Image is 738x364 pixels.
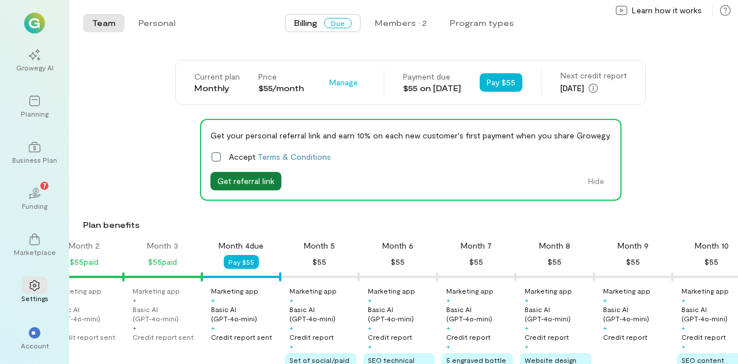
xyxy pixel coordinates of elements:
div: + [525,295,529,305]
div: Credit report [446,332,491,342]
div: + [368,295,372,305]
div: Credit report [368,332,412,342]
button: Manage [322,73,365,92]
div: Month 3 [147,240,178,252]
div: $55 [705,255,718,269]
span: Billing [294,17,317,29]
div: Month 10 [695,240,729,252]
a: Marketplace [14,224,55,266]
div: Price [258,71,304,82]
div: Month 7 [461,240,492,252]
div: + [211,323,215,332]
span: Learn how it works [632,5,702,16]
div: $55 [469,255,483,269]
div: $55 paid [70,255,99,269]
span: 7 [43,180,47,190]
div: + [603,295,607,305]
div: Get your personal referral link and earn 10% on each new customer's first payment when you share ... [210,129,611,141]
div: + [603,323,607,332]
button: Pay $55 [224,255,259,269]
div: + [289,323,293,332]
a: Terms & Conditions [258,152,331,162]
div: Settings [21,294,48,303]
button: Get referral link [210,172,281,190]
div: + [446,342,450,351]
div: + [211,295,215,305]
div: Month 2 [69,240,100,252]
div: + [525,323,529,332]
div: $55 paid [148,255,177,269]
div: $55 [312,255,326,269]
div: Growegy AI [16,63,54,72]
div: Marketing app [368,286,415,295]
div: $55 on [DATE] [403,82,461,94]
div: Credit report sent [54,332,115,342]
div: + [681,342,686,351]
div: + [681,323,686,332]
div: + [133,323,137,332]
div: Marketing app [133,286,180,295]
div: Members · 2 [375,17,427,29]
div: Business Plan [12,155,57,164]
div: Planning [21,109,48,118]
div: + [525,342,529,351]
div: Credit report [525,332,569,342]
div: Month 9 [617,240,649,252]
div: Marketing app [211,286,258,295]
div: Basic AI (GPT‑4o‑mini) [603,305,670,323]
div: $55 [626,255,640,269]
div: Marketing app [446,286,494,295]
button: Members · 2 [366,14,436,32]
a: Planning [14,86,55,127]
div: + [681,295,686,305]
div: Basic AI (GPT‑4o‑mini) [54,305,121,323]
div: Credit report [289,332,334,342]
button: Program types [440,14,523,32]
div: Basic AI (GPT‑4o‑mini) [133,305,199,323]
button: Hide [581,172,611,190]
div: Current plan [194,71,240,82]
div: Basic AI (GPT‑4o‑mini) [525,305,592,323]
div: $55/month [258,82,304,94]
div: Credit report sent [211,332,272,342]
div: $55 [548,255,562,269]
div: Funding [22,201,47,211]
span: Accept [229,151,331,163]
div: Marketing app [525,286,572,295]
div: + [289,342,293,351]
div: Month 6 [382,240,413,252]
a: Settings [14,271,55,312]
div: Marketing app [603,286,650,295]
div: Basic AI (GPT‑4o‑mini) [446,305,513,323]
div: Marketing app [54,286,101,295]
button: Personal [129,14,184,32]
div: Next credit report [560,70,627,81]
div: Account [21,341,49,350]
button: Pay $55 [480,73,522,92]
a: Funding [14,178,55,220]
div: Marketing app [681,286,729,295]
div: + [289,295,293,305]
span: Due [324,18,352,28]
div: $55 [391,255,405,269]
div: [DATE] [560,81,627,95]
div: Marketplace [14,247,56,257]
div: Monthly [194,82,240,94]
div: + [133,295,137,305]
div: + [446,323,450,332]
a: Business Plan [14,132,55,174]
div: Credit report sent [133,332,194,342]
div: Marketing app [289,286,337,295]
div: Credit report [603,332,647,342]
div: Basic AI (GPT‑4o‑mini) [368,305,435,323]
div: Basic AI (GPT‑4o‑mini) [211,305,278,323]
div: Credit report [681,332,726,342]
div: Month 8 [539,240,570,252]
span: Manage [329,77,358,88]
div: Month 5 [304,240,335,252]
button: BillingDue [285,14,361,32]
div: Basic AI (GPT‑4o‑mini) [289,305,356,323]
div: Plan benefits [83,219,733,231]
div: Month 4 due [219,240,263,252]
